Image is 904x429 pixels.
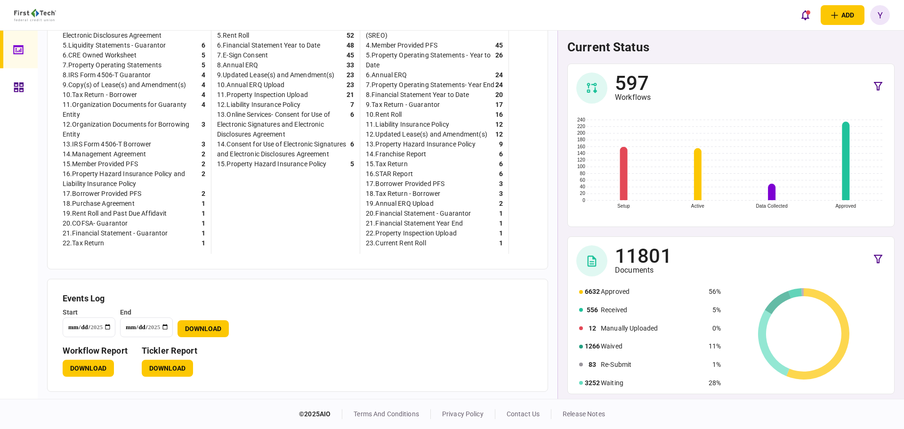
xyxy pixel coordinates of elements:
[366,90,469,100] div: 8 . Financial Statement Year to Date
[63,189,141,199] div: 17 . Borrower Provided PFS
[202,120,205,139] div: 3
[366,149,427,159] div: 14 . Franchise Report
[366,179,444,189] div: 17 . Borrower Provided PFS
[347,31,354,40] div: 52
[202,80,205,90] div: 4
[709,287,721,297] div: 56%
[835,203,856,209] text: Approved
[495,110,503,120] div: 16
[202,209,205,219] div: 1
[63,159,138,169] div: 15 . Member Provided PFS
[585,305,600,315] div: 556
[615,247,672,266] div: 11801
[202,219,205,228] div: 1
[495,70,503,80] div: 24
[202,60,205,70] div: 5
[63,60,161,70] div: 7 . Property Operating Statements
[202,50,205,60] div: 5
[499,179,503,189] div: 3
[580,171,586,176] text: 80
[63,199,135,209] div: 18 . Purchase Agreement
[366,219,463,228] div: 21 . Financial Statement Year End
[217,80,285,90] div: 10 . Annual ERQ Upload
[577,144,585,149] text: 160
[580,191,586,196] text: 20
[217,110,350,139] div: 13 . Online Services- Consent for Use of Electronic Signatures and Electronic Disclosures Agreement
[63,139,152,149] div: 13 . IRS Form 4506-T Borrower
[347,50,354,60] div: 45
[202,189,205,199] div: 2
[709,360,721,370] div: 1%
[577,164,585,169] text: 100
[366,50,495,70] div: 5 . Property Operating Statements - Year to Date
[499,228,503,238] div: 1
[585,378,600,388] div: 3252
[601,305,704,315] div: Received
[495,120,503,130] div: 12
[366,100,440,110] div: 9 . Tax Return - Guarantor
[217,100,300,110] div: 12 . Liability Insurance Policy
[63,40,166,50] div: 5 . Liquidity Statements - Guarantor
[495,90,503,100] div: 20
[499,149,503,159] div: 6
[601,324,704,333] div: Manually Uploaded
[582,198,585,203] text: 0
[202,169,205,189] div: 2
[202,149,205,159] div: 2
[617,203,630,209] text: Setup
[63,70,151,80] div: 8 . IRS Form 4506-T Guarantor
[577,124,585,129] text: 220
[202,139,205,149] div: 3
[601,378,704,388] div: Waiting
[709,324,721,333] div: 0%
[577,137,585,142] text: 180
[366,169,413,179] div: 16 . STAR Report
[366,199,434,209] div: 19 . Annual ERQ Upload
[142,360,193,377] button: Download
[563,410,605,418] a: release notes
[63,120,202,139] div: 12 . Organization Documents for Borrowing Entity
[366,40,437,50] div: 4 . Member Provided PFS
[585,287,600,297] div: 6632
[217,40,320,50] div: 6 . Financial Statement Year to Date
[347,40,354,50] div: 48
[585,324,600,333] div: 12
[615,74,651,93] div: 597
[217,31,249,40] div: 5 . Rent Roll
[499,189,503,199] div: 3
[495,50,503,70] div: 26
[795,5,815,25] button: open notifications list
[142,347,197,355] h3: Tickler Report
[347,80,354,90] div: 23
[63,80,186,90] div: 9 . Copy(s) of Lease(s) and Amendment(s)
[366,139,476,149] div: 13 . Property Hazard Insurance Policy
[495,130,503,139] div: 12
[63,308,115,317] div: start
[495,40,503,50] div: 45
[366,130,487,139] div: 12 . Updated Lease(s) and Amendment(s)
[217,60,258,70] div: 8 . Annual ERQ
[821,5,864,25] button: open adding identity options
[366,238,426,248] div: 23 . Current Rent Roll
[366,120,449,130] div: 11 . Liability Insurance Policy
[63,169,202,189] div: 16 . Property Hazard Insurance Policy and Liability Insurance Policy
[202,100,205,120] div: 4
[217,90,308,100] div: 11 . Property Inspection Upload
[350,100,354,110] div: 7
[366,159,408,169] div: 15 . Tax Return
[217,139,350,159] div: 14 . Consent for Use of Electronic Signatures and Electronic Disclosures Agreement
[567,40,895,54] h1: current status
[366,209,471,219] div: 20 . Financial Statement - Guarantor
[202,90,205,100] div: 4
[601,287,704,297] div: Approved
[202,238,205,248] div: 1
[615,93,651,102] div: Workflows
[63,228,168,238] div: 21 . Financial Statement - Guarantor
[366,70,407,80] div: 6 . Annual ERQ
[585,360,600,370] div: 83
[366,80,494,90] div: 7 . Property Operating Statements- Year End
[495,100,503,110] div: 17
[366,228,457,238] div: 22 . Property Inspection Upload
[709,378,721,388] div: 28%
[202,199,205,209] div: 1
